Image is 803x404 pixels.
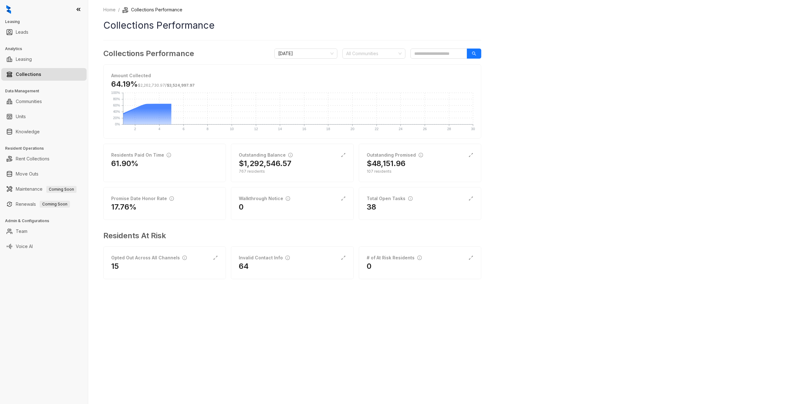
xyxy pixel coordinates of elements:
[472,51,476,56] span: search
[138,83,165,88] span: $2,262,730.97
[1,53,87,66] li: Leasing
[288,153,293,157] span: info-circle
[1,240,87,253] li: Voice AI
[169,196,174,201] span: info-circle
[111,254,187,261] div: Opted Out Across All Channels
[167,83,195,88] span: $3,524,997.97
[111,73,151,78] strong: Amount Collected
[1,168,87,180] li: Move Outs
[5,146,88,151] h3: Resident Operations
[367,254,422,261] div: # of At Risk Residents
[6,5,11,14] img: logo
[103,230,476,241] h3: Residents At Risk
[1,26,87,38] li: Leads
[239,254,290,261] div: Invalid Contact Info
[5,46,88,52] h3: Analytics
[16,95,42,108] a: Communities
[113,116,120,120] text: 20%
[102,6,117,13] a: Home
[5,19,88,25] h3: Leasing
[341,255,346,260] span: expand-alt
[230,127,234,131] text: 10
[351,127,354,131] text: 20
[447,127,451,131] text: 28
[278,127,282,131] text: 14
[1,95,87,108] li: Communities
[111,91,120,95] text: 100%
[468,196,473,201] span: expand-alt
[158,127,160,131] text: 4
[239,195,290,202] div: Walkthrough Notice
[1,153,87,165] li: Rent Collections
[239,152,293,159] div: Outstanding Balance
[367,202,376,212] h2: 38
[1,68,87,81] li: Collections
[417,256,422,260] span: info-circle
[111,202,137,212] h2: 17.76%
[182,256,187,260] span: info-circle
[1,225,87,238] li: Team
[375,127,379,131] text: 22
[254,127,258,131] text: 12
[239,159,291,169] h2: $1,292,546.57
[408,196,413,201] span: info-circle
[16,53,32,66] a: Leasing
[1,198,87,211] li: Renewals
[239,202,244,212] h2: 0
[103,18,481,32] h1: Collections Performance
[111,261,119,271] h2: 15
[341,196,346,201] span: expand-alt
[341,153,346,158] span: expand-alt
[113,97,120,101] text: 80%
[122,6,182,13] li: Collections Performance
[471,127,475,131] text: 30
[16,125,40,138] a: Knowledge
[239,169,346,174] div: 767 residents
[46,186,77,193] span: Coming Soon
[16,168,38,180] a: Move Outs
[239,261,249,271] h2: 64
[16,225,27,238] a: Team
[367,159,406,169] h2: $48,151.96
[423,127,427,131] text: 26
[167,153,171,157] span: info-circle
[367,152,423,159] div: Outstanding Promised
[111,79,195,89] h3: 64.19%
[1,110,87,123] li: Units
[286,196,290,201] span: info-circle
[367,261,371,271] h2: 0
[16,240,33,253] a: Voice AI
[278,49,334,58] span: September 2025
[5,218,88,224] h3: Admin & Configurations
[1,183,87,195] li: Maintenance
[183,127,185,131] text: 6
[103,48,194,59] h3: Collections Performance
[16,110,26,123] a: Units
[5,88,88,94] h3: Data Management
[1,125,87,138] li: Knowledge
[16,26,28,38] a: Leads
[134,127,136,131] text: 2
[419,153,423,157] span: info-circle
[207,127,209,131] text: 8
[285,256,290,260] span: info-circle
[302,127,306,131] text: 16
[213,255,218,260] span: expand-alt
[118,6,120,13] li: /
[113,103,120,107] text: 60%
[111,159,139,169] h2: 61.90%
[16,198,70,211] a: RenewalsComing Soon
[326,127,330,131] text: 18
[367,195,413,202] div: Total Open Tasks
[399,127,403,131] text: 24
[468,153,473,158] span: expand-alt
[138,83,195,88] span: /
[115,122,120,126] text: 0%
[111,152,171,159] div: Residents Paid On Time
[111,195,174,202] div: Promise Date Honor Rate
[16,153,49,165] a: Rent Collections
[113,110,120,113] text: 40%
[40,201,70,208] span: Coming Soon
[367,169,473,174] div: 107 residents
[468,255,473,260] span: expand-alt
